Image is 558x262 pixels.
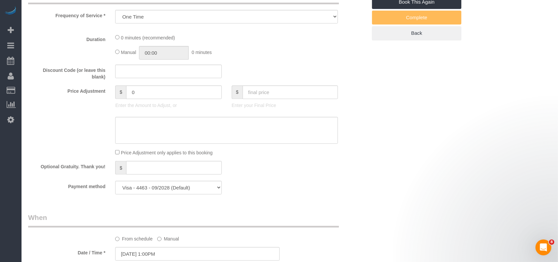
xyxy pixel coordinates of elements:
[243,85,338,99] input: final price
[121,35,175,40] span: 0 minutes (recommended)
[121,50,136,55] span: Manual
[115,247,280,261] input: MM/DD/YYYY HH:MM
[121,150,212,155] span: Price Adjustment only applies to this booking
[115,85,126,99] span: $
[115,102,221,109] p: Enter the Amount to Adjust, or
[4,7,17,16] img: Automaid Logo
[535,239,551,255] iframe: Intercom live chat
[23,10,110,19] label: Frequency of Service *
[23,161,110,170] label: Optional Gratuity. Thank you!
[232,102,338,109] p: Enter your Final Price
[372,26,461,40] a: Back
[115,237,119,241] input: From schedule
[28,213,339,228] legend: When
[192,50,212,55] span: 0 minutes
[549,239,554,245] span: 8
[232,85,243,99] span: $
[23,181,110,190] label: Payment method
[23,85,110,94] label: Price Adjustment
[23,34,110,43] label: Duration
[23,247,110,256] label: Date / Time *
[115,161,126,175] span: $
[115,233,153,242] label: From schedule
[157,233,179,242] label: Manual
[157,237,162,241] input: Manual
[23,65,110,80] label: Discount Code (or leave this blank)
